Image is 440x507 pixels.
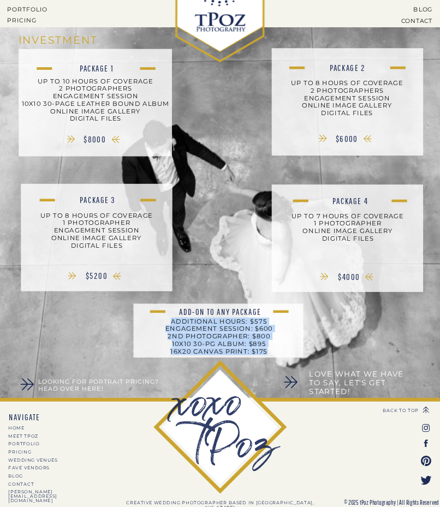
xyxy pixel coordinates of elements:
[8,466,72,469] a: Fave Vendors
[309,369,409,398] a: LOVE WHAT WE HAVE TO SAY, LET'S GET STARTED!
[8,458,72,462] a: Wedding Venues
[145,318,293,360] p: Additional Hours: $575 Engagement Session: $600 2nd Photographer: $800 10x10 30-pg album: $895 16...
[114,500,328,505] h3: Creative wedding photographer Based in [GEOGRAPHIC_DATA], [US_STATE]
[7,6,49,13] a: PORTFOLIO
[324,134,368,150] nav: $6000
[273,79,421,126] p: up to 8 hours of coverage 2 photographers engagement session online image gallery digital files
[375,17,432,23] a: CONTACT
[7,17,49,23] a: Pricing
[373,408,419,413] a: BACK TO TOP
[343,496,439,507] p: © 2025 tPoz Photography | All Rights Reserved
[8,474,72,478] a: BLOG
[35,64,158,73] h2: Package 1
[274,212,422,254] p: up to 7 hours of coverage 1 photographer online image gallery digital files
[8,481,90,485] a: CONTACT
[21,77,171,132] p: UP TO 10 HOURS OF COVERAGE 2 PHOTOGRAPHERS ENGAGEMENT SESSION 10X10 30-PAGE LEATHER BOUND ALBUM O...
[8,442,72,445] a: PORTFOLIO
[8,490,90,493] a: [PERSON_NAME][EMAIL_ADDRESS][DOMAIN_NAME]
[19,34,118,47] h1: INVESTMENT
[8,450,72,454] a: PRICING
[289,196,412,205] h2: PackAgE 4
[36,195,159,204] h2: Package 3
[9,412,73,421] nav: NAVIGATE
[73,134,117,150] nav: $8000
[159,307,282,315] h3: Add-On to any package
[74,271,118,287] nav: $5200
[38,378,168,393] a: Looking for Portrait Pricing? Head over here!
[8,426,72,430] a: HOME
[361,6,433,13] a: BLOG
[23,211,171,253] p: up to 8 hours of coverage 1 photographer engagement session online image gallery digital files
[8,433,72,437] a: MEET tPoz
[286,63,409,71] h2: Package 2
[326,272,371,288] nav: $4000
